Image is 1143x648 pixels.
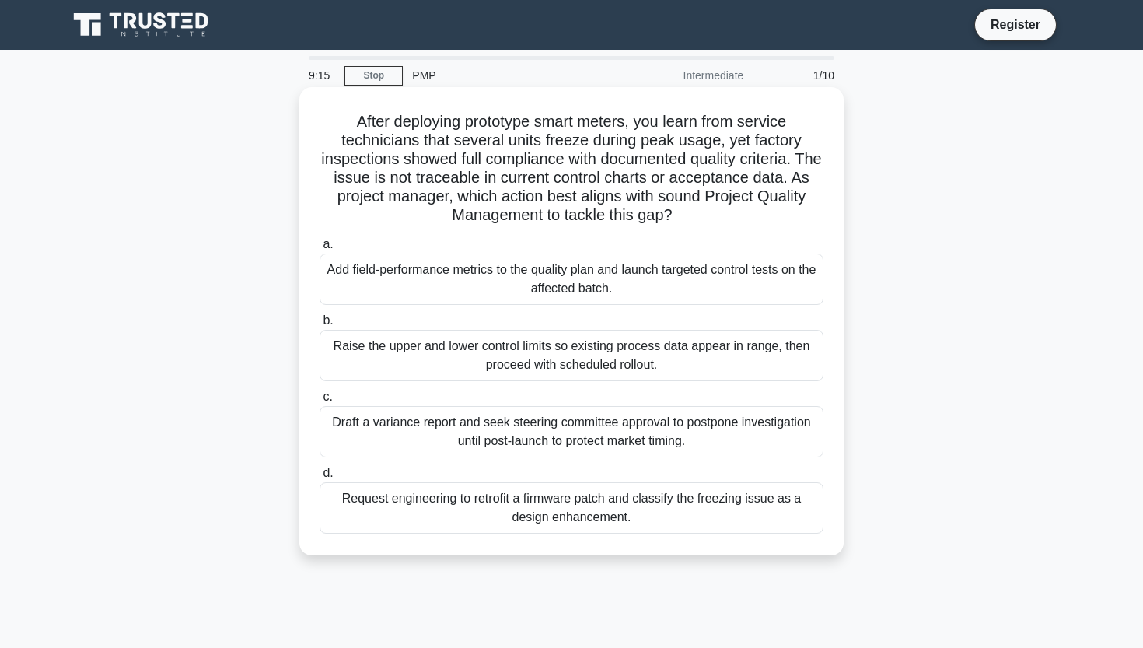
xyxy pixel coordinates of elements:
div: PMP [403,60,617,91]
div: Intermediate [617,60,753,91]
span: a. [323,237,333,250]
div: Add field-performance metrics to the quality plan and launch targeted control tests on the affect... [320,254,823,305]
div: Raise the upper and lower control limits so existing process data appear in range, then proceed w... [320,330,823,381]
span: d. [323,466,333,479]
a: Register [981,15,1050,34]
span: c. [323,390,332,403]
div: Request engineering to retrofit a firmware patch and classify the freezing issue as a design enha... [320,482,823,534]
h5: After deploying prototype smart meters, you learn from service technicians that several units fre... [318,112,825,226]
a: Stop [344,66,403,86]
div: 9:15 [299,60,344,91]
span: b. [323,313,333,327]
div: 1/10 [753,60,844,91]
div: Draft a variance report and seek steering committee approval to postpone investigation until post... [320,406,823,457]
